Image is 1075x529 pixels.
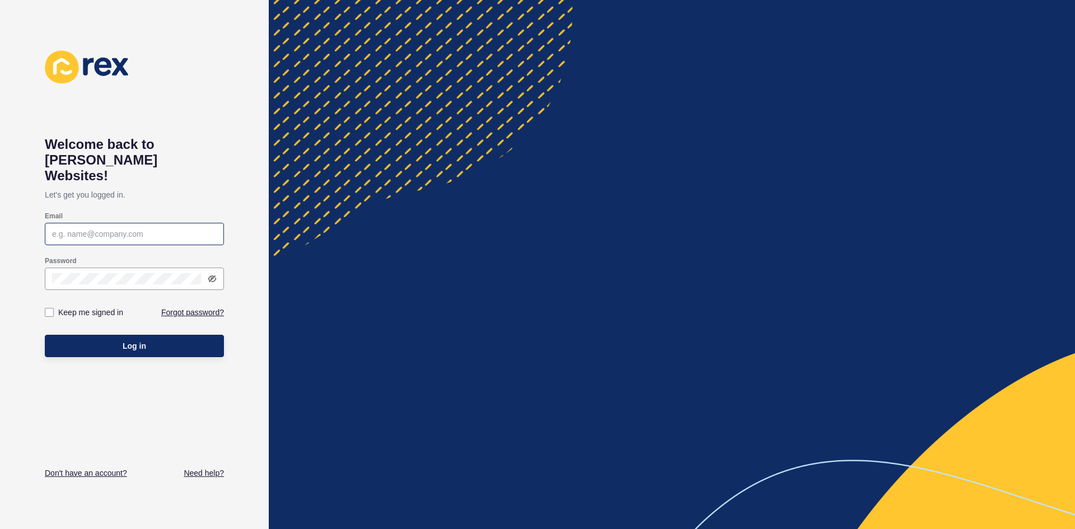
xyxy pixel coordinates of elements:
label: Keep me signed in [58,307,123,318]
span: Log in [123,340,146,352]
a: Forgot password? [161,307,224,318]
p: Let's get you logged in. [45,184,224,206]
button: Log in [45,335,224,357]
label: Email [45,212,63,221]
h1: Welcome back to [PERSON_NAME] Websites! [45,137,224,184]
a: Don't have an account? [45,467,127,479]
input: e.g. name@company.com [52,228,217,240]
label: Password [45,256,77,265]
a: Need help? [184,467,224,479]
